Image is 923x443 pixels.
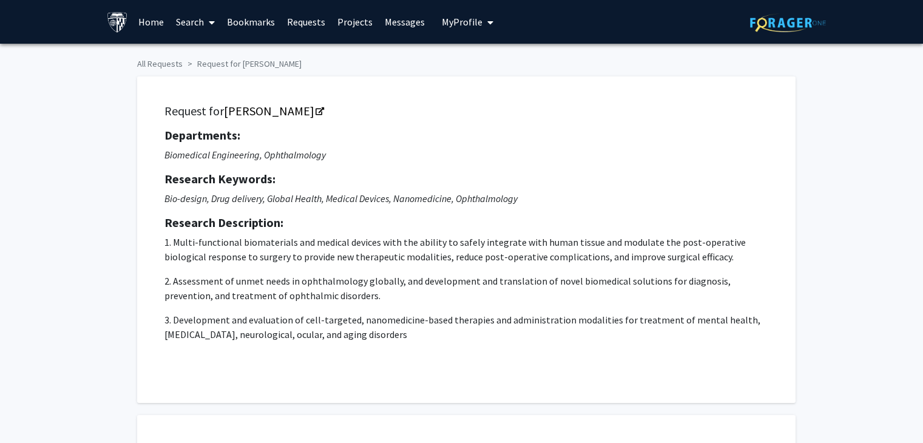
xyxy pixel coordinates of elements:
a: Search [170,1,221,43]
i: Biomedical Engineering, Ophthalmology [164,149,326,161]
p: 3. Development and evaluation of cell-targeted, nanomedicine-based therapies and administration m... [164,313,768,342]
a: All Requests [137,58,183,69]
strong: Research Keywords: [164,171,276,186]
a: Bookmarks [221,1,281,43]
strong: Research Description: [164,215,283,230]
strong: Departments: [164,127,240,143]
a: Requests [281,1,331,43]
h5: Request for [164,104,768,118]
ol: breadcrumb [137,53,786,70]
a: Messages [379,1,431,43]
a: Projects [331,1,379,43]
a: Home [132,1,170,43]
iframe: Chat [9,388,52,434]
p: 1. Multi-functional biomaterials and medical devices with the ability to safely integrate with hu... [164,235,768,264]
img: ForagerOne Logo [750,13,826,32]
a: Opens in a new tab [224,103,323,118]
li: Request for [PERSON_NAME] [183,58,302,70]
p: 2. Assessment of unmet needs in ophthalmology globally, and development and translation of novel ... [164,274,768,303]
p: Bio-design, Drug delivery, Global Health, Medical Devices, Nanomedicine, Ophthalmology [164,191,768,206]
img: Johns Hopkins University Logo [107,12,128,33]
span: My Profile [442,16,482,28]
